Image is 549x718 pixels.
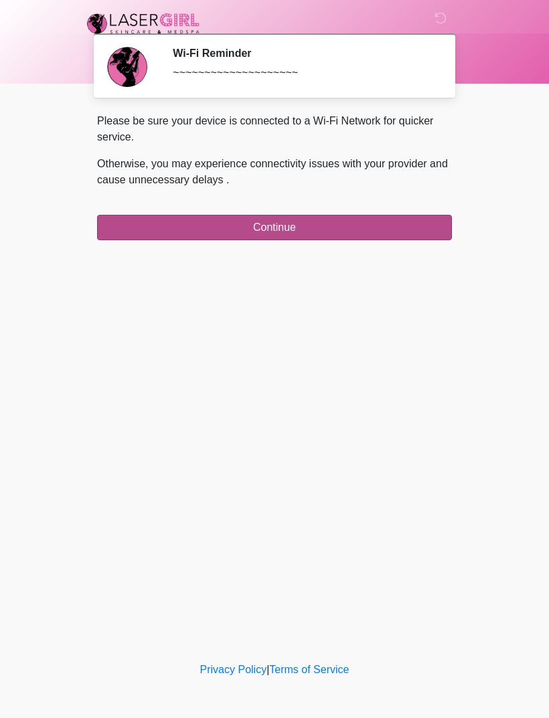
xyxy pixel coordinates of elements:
[97,113,452,145] p: Please be sure your device is connected to a Wi-Fi Network for quicker service.
[97,156,452,188] p: Otherwise, you may experience connectivity issues with your provider and cause unnecessary delays .
[269,664,349,675] a: Terms of Service
[266,664,269,675] a: |
[200,664,267,675] a: Privacy Policy
[173,47,432,60] h2: Wi-Fi Reminder
[84,10,203,37] img: Laser Girl Med Spa LLC Logo
[97,215,452,240] button: Continue
[107,47,147,87] img: Agent Avatar
[173,65,432,81] div: ~~~~~~~~~~~~~~~~~~~~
